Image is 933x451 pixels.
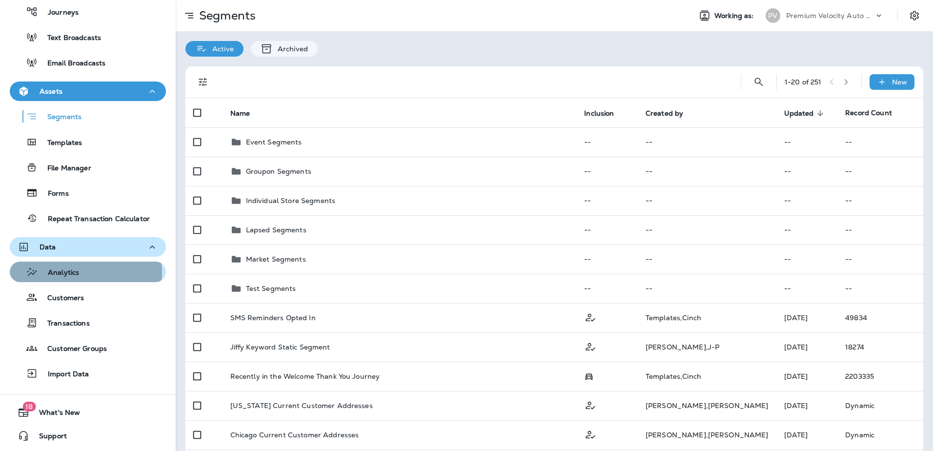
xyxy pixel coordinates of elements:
[10,157,166,178] button: File Manager
[837,215,923,245] td: --
[584,109,627,118] span: Inclusion
[766,8,780,23] div: PV
[38,189,69,199] p: Forms
[38,8,79,18] p: Journeys
[576,274,637,303] td: --
[10,82,166,101] button: Assets
[638,245,776,274] td: --
[10,287,166,307] button: Customers
[584,371,594,380] span: Possession
[776,157,837,186] td: --
[38,139,82,148] p: Templates
[10,262,166,282] button: Analytics
[10,52,166,73] button: Email Broadcasts
[38,113,81,123] p: Segments
[576,215,637,245] td: --
[40,243,56,251] p: Data
[576,127,637,157] td: --
[776,245,837,274] td: --
[646,109,683,118] span: Created by
[776,215,837,245] td: --
[38,59,105,68] p: Email Broadcasts
[246,226,306,234] p: Lapsed Segments
[246,138,302,146] p: Event Segments
[776,303,837,332] td: [DATE]
[837,420,923,450] td: Dynamic
[10,27,166,47] button: Text Broadcasts
[10,1,166,22] button: Journeys
[892,78,907,86] p: New
[638,391,776,420] td: [PERSON_NAME] , [PERSON_NAME]
[230,109,250,118] span: Name
[246,285,296,292] p: Test Segments
[576,186,637,215] td: --
[29,432,67,444] span: Support
[576,157,637,186] td: --
[230,402,373,410] p: [US_STATE] Current Customer Addresses
[246,167,311,175] p: Groupon Segments
[10,403,166,422] button: 18What's New
[776,362,837,391] td: [DATE]
[638,157,776,186] td: --
[576,245,637,274] td: --
[207,45,234,53] p: Active
[638,215,776,245] td: --
[195,8,256,23] p: Segments
[638,127,776,157] td: --
[10,106,166,127] button: Segments
[638,332,776,362] td: [PERSON_NAME] , J-P
[837,274,923,303] td: --
[638,274,776,303] td: --
[246,197,336,205] p: Individual Store Segments
[29,409,80,420] span: What's New
[638,186,776,215] td: --
[837,186,923,215] td: --
[837,391,923,420] td: Dynamic
[785,78,822,86] div: 1 - 20 of 251
[246,255,306,263] p: Market Segments
[776,332,837,362] td: [DATE]
[584,312,597,321] span: Customer Only
[10,208,166,228] button: Repeat Transaction Calculator
[784,109,827,118] span: Updated
[38,268,79,278] p: Analytics
[584,430,597,438] span: Customer Only
[10,426,166,446] button: Support
[10,183,166,203] button: Forms
[38,319,90,328] p: Transactions
[38,294,84,303] p: Customers
[837,332,923,362] td: 18274
[584,342,597,350] span: Customer Only
[584,109,614,118] span: Inclusion
[776,127,837,157] td: --
[10,363,166,384] button: Import Data
[230,372,380,380] p: Recently in the Welcome Thank You Journey
[786,12,874,20] p: Premium Velocity Auto dba Jiffy Lube
[776,274,837,303] td: --
[714,12,756,20] span: Working as:
[10,237,166,257] button: Data
[40,87,62,95] p: Assets
[837,245,923,274] td: --
[638,303,776,332] td: Templates , Cinch
[193,72,213,92] button: Filters
[230,109,263,118] span: Name
[837,362,923,391] td: 2203335
[776,420,837,450] td: [DATE]
[22,402,36,411] span: 18
[230,314,316,322] p: SMS Reminders Opted In
[10,312,166,333] button: Transactions
[638,362,776,391] td: Templates , Cinch
[38,345,107,354] p: Customer Groups
[230,343,330,351] p: Jiffy Keyword Static Segment
[38,215,150,224] p: Repeat Transaction Calculator
[776,186,837,215] td: --
[38,370,89,379] p: Import Data
[38,164,91,173] p: File Manager
[273,45,308,53] p: Archived
[230,431,359,439] p: Chicago Current Customer Addresses
[646,109,696,118] span: Created by
[638,420,776,450] td: [PERSON_NAME] , [PERSON_NAME]
[837,303,923,332] td: 49834
[837,157,923,186] td: --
